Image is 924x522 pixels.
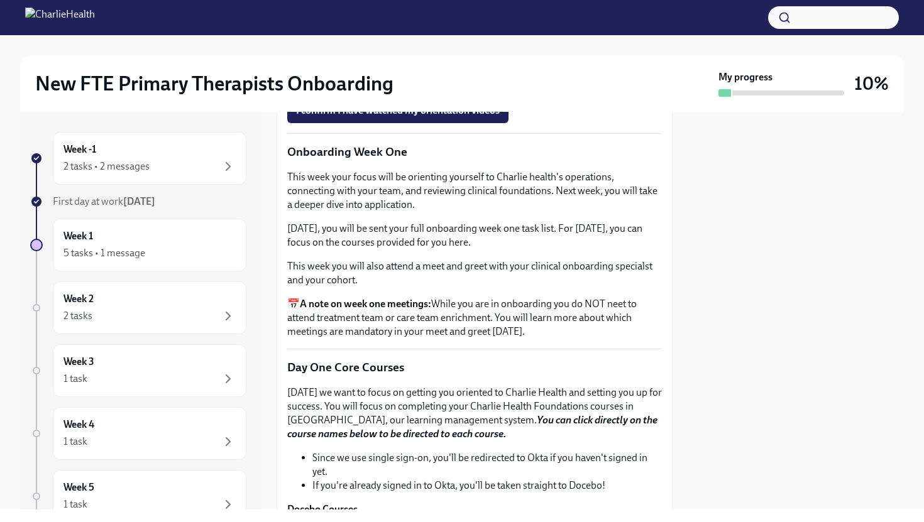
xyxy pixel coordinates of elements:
img: CharlieHealth [25,8,95,28]
p: [DATE], you will be sent your full onboarding week one task list. For [DATE], you can focus on th... [287,222,662,249]
strong: A note on week one meetings: [300,298,431,310]
h2: New FTE Primary Therapists Onboarding [35,71,393,96]
li: Since we use single sign-on, you'll be redirected to Okta if you haven't signed in yet. [312,451,662,479]
h6: Week 3 [63,355,94,369]
strong: Docebo Courses [287,503,358,515]
div: 1 task [63,498,87,511]
div: 5 tasks • 1 message [63,246,145,260]
p: 📅 While you are in onboarding you do NOT neet to attend treatment team or care team enrichment. Y... [287,297,662,339]
p: Onboarding Week One [287,144,662,160]
strong: You can click directly on the course names below to be directed to each course. [287,414,657,440]
h6: Week 1 [63,229,93,243]
div: 1 task [63,372,87,386]
h6: Week -1 [63,143,96,156]
h3: 10% [854,72,889,95]
p: This week you will also attend a meet and greet with your clinical onboarding specialst and your ... [287,259,662,287]
li: If you're already signed in to Okta, you'll be taken straight to Docebo! [312,479,662,492]
a: Week -12 tasks • 2 messages [30,132,246,185]
div: 2 tasks • 2 messages [63,160,150,173]
a: First day at work[DATE] [30,195,246,209]
strong: My progress [718,70,773,84]
p: This week your focus will be orienting yourself to Charlie health's operations, connecting with y... [287,170,662,212]
h6: Week 5 [63,481,94,494]
p: [DATE] we want to focus on getting you oriented to Charlie Health and setting you up for success.... [287,386,662,441]
h6: Week 4 [63,418,94,432]
p: Day One Core Courses [287,359,662,376]
span: First day at work [53,195,155,207]
h6: Week 2 [63,292,94,306]
strong: [DATE] [123,195,155,207]
a: Week 22 tasks [30,281,246,334]
a: Week 41 task [30,407,246,460]
a: Week 31 task [30,344,246,397]
div: 1 task [63,435,87,449]
a: Week 15 tasks • 1 message [30,219,246,271]
div: 2 tasks [63,309,92,323]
